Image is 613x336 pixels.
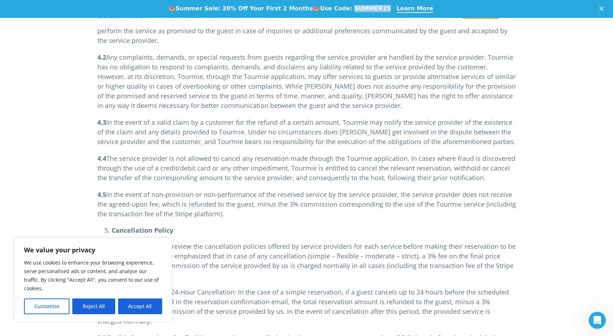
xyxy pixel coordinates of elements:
button: Accept All [118,298,162,314]
div: 🍉 🍉 [169,5,391,12]
b: Use Code: SUMMER25 [320,5,391,12]
div: Close [599,6,607,11]
b: 4.2 [97,53,516,110]
span: Any complaints, demands, or special requests from guests regarding the service provider are handl... [97,53,516,110]
b: Summer Sale: 20% Off Your First 2 Months [176,5,313,12]
b: 4.5 [97,190,516,218]
b: 4.3 [97,118,106,127]
span: The service provider is not allowed to cancel any reservation made through the Tourmie applicatio... [97,154,515,182]
span: In the event of non-provision or non-performance of the reserved service by the service provider,... [97,190,516,218]
button: Reject All [72,298,115,314]
b: Cancellation Policy [112,226,173,234]
p: We use cookies to enhance your browsing experience, serve personalised ads or content, and analys... [24,258,162,293]
span: Simple Reservation – 24-Hour Cancellation: In the case of a simple reservation, if a guest cancel... [97,288,509,325]
iframe: Intercom live chat [589,312,606,329]
b: 4.4 [97,154,515,182]
a: Learn More [396,5,433,13]
button: Customise [24,298,69,314]
span: In the event of a valid claim by a customer for the refund of a certain amount, Tourmie may notif... [97,118,516,146]
p: We value your privacy [24,246,162,254]
span: Tourmie’s guests can review the cancellation policies offered by service providers for each servi... [97,242,516,280]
